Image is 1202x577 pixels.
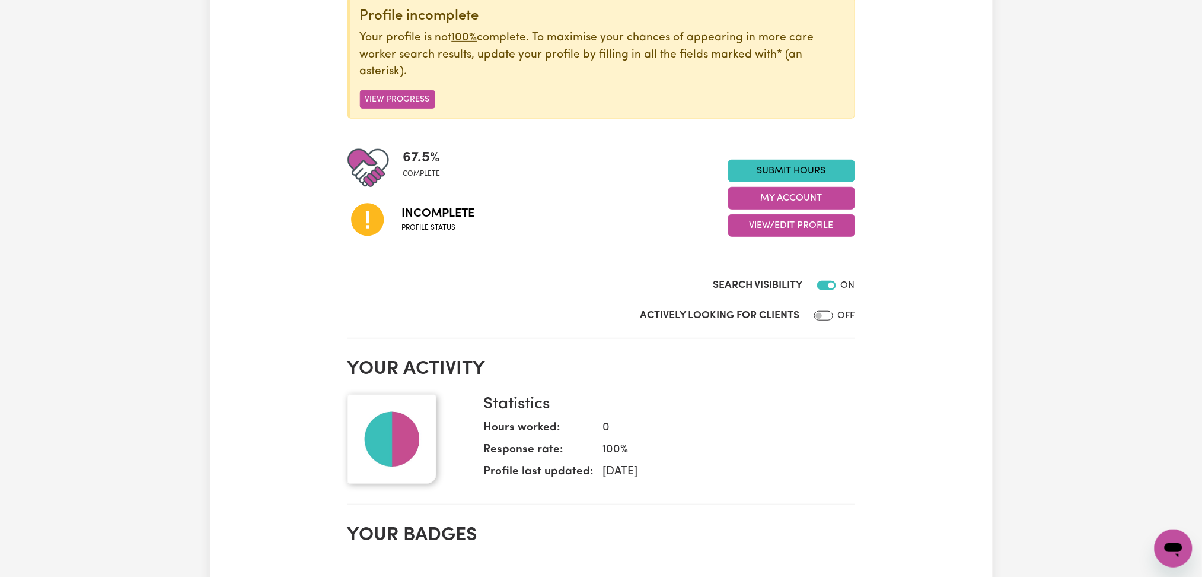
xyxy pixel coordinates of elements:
[484,442,594,464] dt: Response rate:
[403,147,450,189] div: Profile completeness: 67.5%
[594,464,846,481] dd: [DATE]
[484,464,594,486] dt: Profile last updated:
[841,281,855,290] span: ON
[347,395,436,484] img: Your profile picture
[594,420,846,437] dd: 0
[402,223,475,233] span: Profile status
[360,8,845,25] div: Profile incomplete
[728,160,855,182] a: Submit Hours
[360,90,435,109] button: View Progress
[403,169,441,179] span: complete
[640,308,800,324] label: Actively Looking for Clients
[1155,530,1193,568] iframe: Button to launch messaging window
[347,524,855,547] h2: Your badges
[403,147,441,169] span: 67.5 %
[347,358,855,381] h2: Your activity
[728,214,855,237] button: View/Edit Profile
[713,278,803,293] label: Search Visibility
[594,442,846,459] dd: 100 %
[484,395,846,415] h3: Statistics
[838,311,855,321] span: OFF
[452,32,477,43] u: 100%
[728,187,855,210] button: My Account
[484,420,594,442] dt: Hours worked:
[402,205,475,223] span: Incomplete
[360,30,845,81] p: Your profile is not complete. To maximise your chances of appearing in more care worker search re...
